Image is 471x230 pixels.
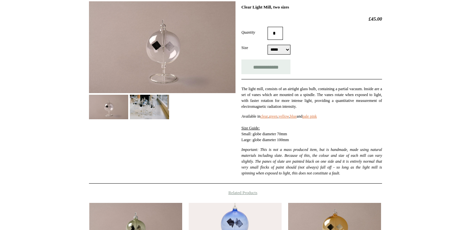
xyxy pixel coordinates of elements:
[241,5,382,10] h1: Clear Light Mill, two sizes
[289,114,290,119] span: ,
[278,114,279,119] span: ,
[241,114,260,119] span: Available in
[260,114,268,119] a: clear
[268,114,269,119] span: ,
[241,45,268,51] label: Size
[290,114,297,119] a: blue
[241,113,382,143] p: Small: globe diameter 70mm Large: globe diameter 100mm
[241,147,382,175] em: Important: This is not a mass produced item, but is handmade, made using natural materials includ...
[89,95,128,119] img: Clear Light Mill, two sizes
[89,1,235,93] img: Clear Light Mill, two sizes
[241,126,260,130] span: Size Guide:
[241,86,382,109] p: The light mill, consists of an airtight glass bulb, containing a partial vacuum. Inside are a set...
[130,95,169,119] img: Clear Light Mill, two sizes
[279,114,289,119] a: yellow
[72,190,399,195] h4: Related Products
[302,114,317,119] a: pale pink
[297,114,302,119] span: and
[241,16,382,22] h2: £45.00
[241,29,268,35] label: Quantity
[269,114,278,119] a: green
